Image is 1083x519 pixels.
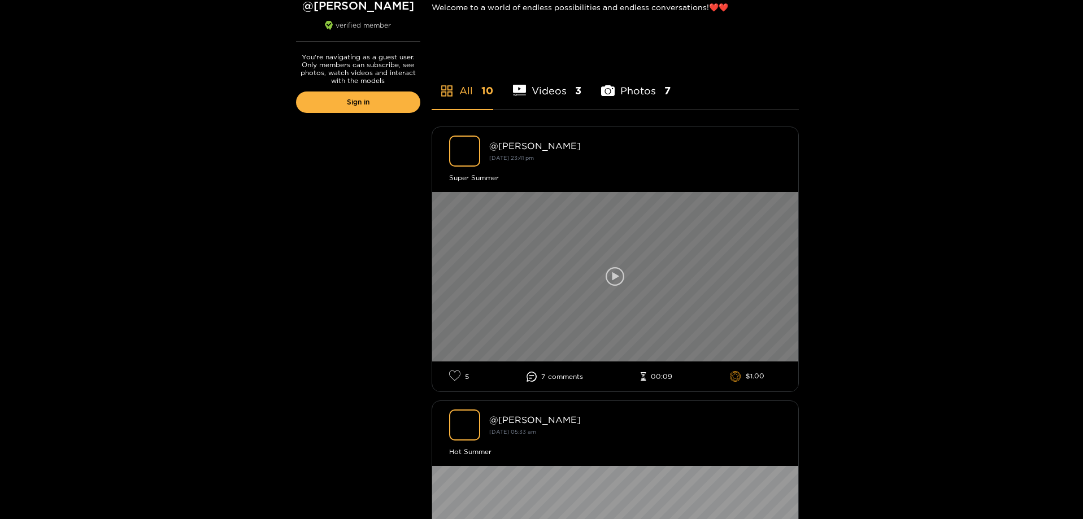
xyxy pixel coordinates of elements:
[513,58,582,109] li: Videos
[575,84,581,98] span: 3
[730,371,764,382] li: $1.00
[449,409,480,441] img: michelle
[527,372,583,382] li: 7
[489,155,534,161] small: [DATE] 23:41 pm
[449,136,480,167] img: michelle
[449,172,781,184] div: Super Summer
[641,372,672,381] li: 00:09
[489,141,781,151] div: @ [PERSON_NAME]
[296,53,420,85] p: You're navigating as a guest user. Only members can subscribe, see photos, watch videos and inter...
[489,429,536,435] small: [DATE] 05:33 am
[601,58,671,109] li: Photos
[449,370,469,383] li: 5
[440,84,454,98] span: appstore
[296,91,420,113] a: Sign in
[296,21,420,42] div: verified member
[548,373,583,381] span: comment s
[432,58,493,109] li: All
[664,84,671,98] span: 7
[489,415,781,425] div: @ [PERSON_NAME]
[481,84,493,98] span: 10
[449,446,781,457] div: Hot Summer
